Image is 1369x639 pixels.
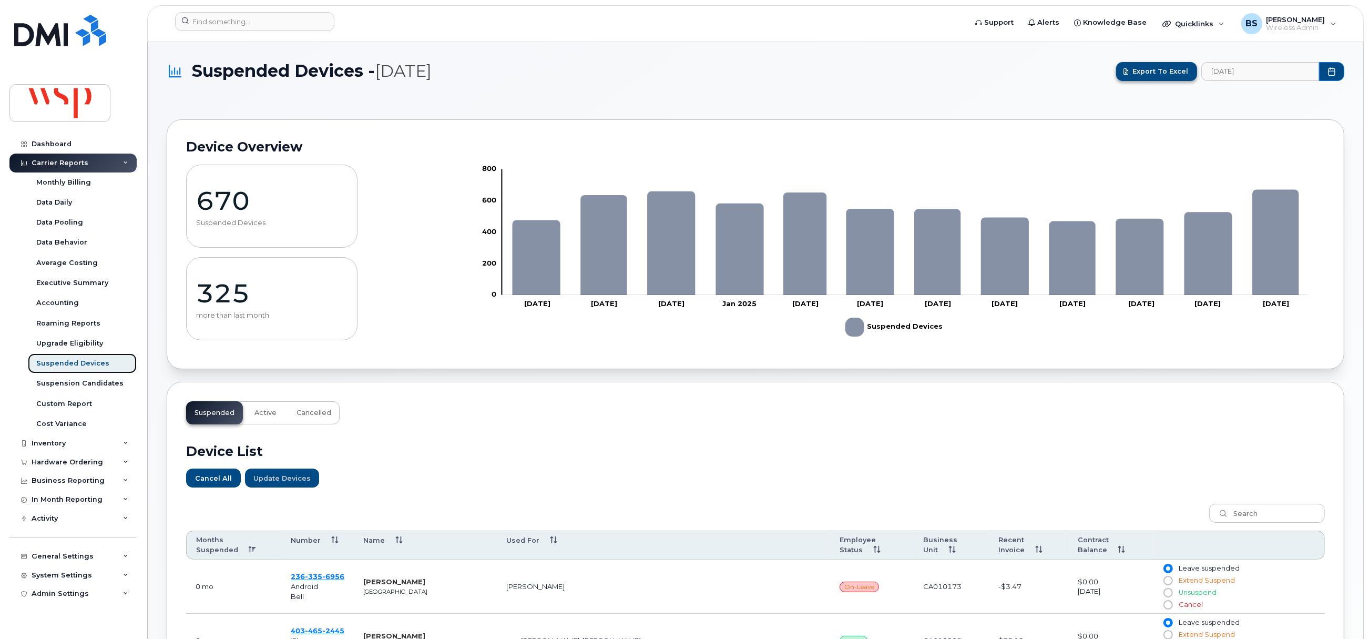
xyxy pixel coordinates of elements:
[1163,631,1172,639] input: Extend Suspend
[845,313,943,341] g: Suspended Devices
[196,278,348,309] p: 325
[375,61,432,81] span: [DATE]
[989,560,1068,614] td: -$3.47
[792,299,819,308] tspan: [DATE]
[291,592,304,601] span: Bell
[914,531,989,560] th: Business Unit: activate to sort column ascending
[186,469,241,488] button: Cancel All
[1179,618,1240,626] span: Leave suspended
[840,582,879,592] span: On-Leave
[1163,576,1172,585] input: Extend Suspend
[1194,299,1221,308] tspan: [DATE]
[322,572,344,581] span: 6956
[482,165,496,173] tspan: 800
[186,531,281,560] th: Months Suspended: activate to sort column descending
[297,409,331,417] span: Cancelled
[914,560,989,614] td: CA010173
[591,299,617,308] tspan: [DATE]
[196,185,348,217] p: 670
[192,61,432,82] span: Suspended Devices -
[1163,618,1172,627] input: Leave suspended
[992,299,1018,308] tspan: [DATE]
[186,139,1325,155] h2: Device Overview
[186,560,281,614] td: September 02, 2025 08:10
[492,290,496,299] tspan: 0
[253,473,311,483] span: Update Devices
[291,572,344,581] span: 236
[482,165,1309,341] g: Chart
[1078,586,1145,596] div: [DATE]
[305,626,322,635] span: 465
[1116,62,1197,81] button: Export to Excel
[196,311,348,320] p: more than last month
[1132,66,1188,76] span: Export to Excel
[291,626,344,635] span: 403
[1128,299,1155,308] tspan: [DATE]
[830,531,914,560] th: Employee Status: activate to sort column ascending
[186,443,1325,459] h2: Device List
[482,227,496,236] tspan: 400
[322,626,344,635] span: 2445
[1179,601,1203,608] span: Cancel
[722,299,757,308] tspan: Jan 2025
[305,572,322,581] span: 335
[857,299,884,308] tspan: [DATE]
[1059,299,1086,308] tspan: [DATE]
[1068,560,1155,614] td: $0.00
[254,409,277,417] span: Active
[1179,631,1235,638] span: Extend Suspend
[497,560,830,614] td: [PERSON_NAME]
[989,531,1068,560] th: Recent Invoice: activate to sort column ascending
[1179,576,1235,584] span: Extend Suspend
[1163,601,1172,609] input: Cancel
[1263,299,1289,308] tspan: [DATE]
[1163,564,1172,573] input: Leave suspended
[497,531,830,560] th: Used For: activate to sort column ascending
[482,259,496,267] tspan: 200
[659,299,685,308] tspan: [DATE]
[363,588,427,595] small: [GEOGRAPHIC_DATA]
[1163,589,1172,597] input: Unsuspend
[925,299,951,308] tspan: [DATE]
[524,299,550,308] tspan: [DATE]
[1319,62,1344,81] button: Choose Date
[1209,504,1325,523] input: Search
[1179,589,1217,596] span: Unsuspend
[291,572,344,581] a: 2363356956
[245,469,319,488] button: Update Devices
[354,531,497,560] th: Name: activate to sort column ascending
[291,626,344,635] a: 4034652445
[1068,531,1155,560] th: Contract Balance: activate to sort column ascending
[1179,564,1240,572] span: Leave suspended
[196,219,348,227] p: Suspended Devices
[1201,62,1319,81] input: archived_billing_data
[291,582,318,591] span: Android
[513,190,1299,295] g: Suspended Devices
[363,577,425,586] strong: [PERSON_NAME]
[281,531,354,560] th: Number: activate to sort column ascending
[845,313,943,341] g: Legend
[482,196,496,205] tspan: 600
[195,473,232,483] span: Cancel All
